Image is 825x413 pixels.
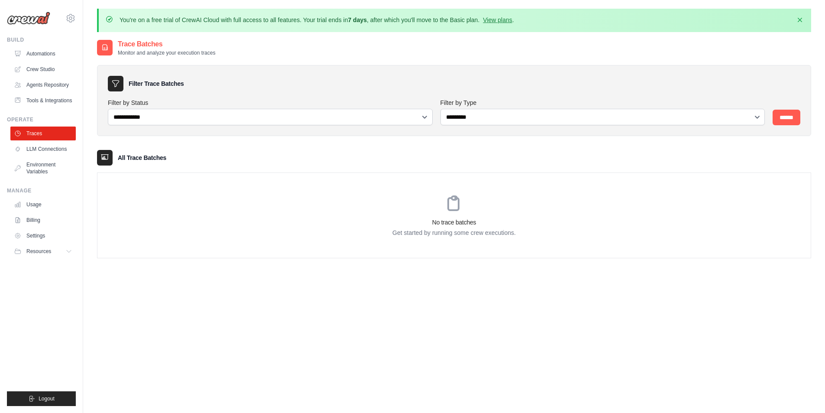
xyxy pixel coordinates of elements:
a: View plans [483,16,512,23]
p: Get started by running some crew executions. [97,228,811,237]
a: Automations [10,47,76,61]
a: Settings [10,229,76,243]
span: Resources [26,248,51,255]
p: You're on a free trial of CrewAI Cloud with full access to all features. Your trial ends in , aft... [120,16,514,24]
a: LLM Connections [10,142,76,156]
h3: No trace batches [97,218,811,227]
button: Logout [7,391,76,406]
div: Build [7,36,76,43]
h3: Filter Trace Batches [129,79,184,88]
a: Traces [10,127,76,140]
div: Manage [7,187,76,194]
a: Environment Variables [10,158,76,179]
span: Logout [39,395,55,402]
button: Resources [10,244,76,258]
h2: Trace Batches [118,39,215,49]
p: Monitor and analyze your execution traces [118,49,215,56]
label: Filter by Type [440,98,766,107]
a: Tools & Integrations [10,94,76,107]
h3: All Trace Batches [118,153,166,162]
a: Crew Studio [10,62,76,76]
div: Operate [7,116,76,123]
a: Billing [10,213,76,227]
strong: 7 days [348,16,367,23]
a: Agents Repository [10,78,76,92]
a: Usage [10,198,76,211]
label: Filter by Status [108,98,434,107]
img: Logo [7,12,50,25]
